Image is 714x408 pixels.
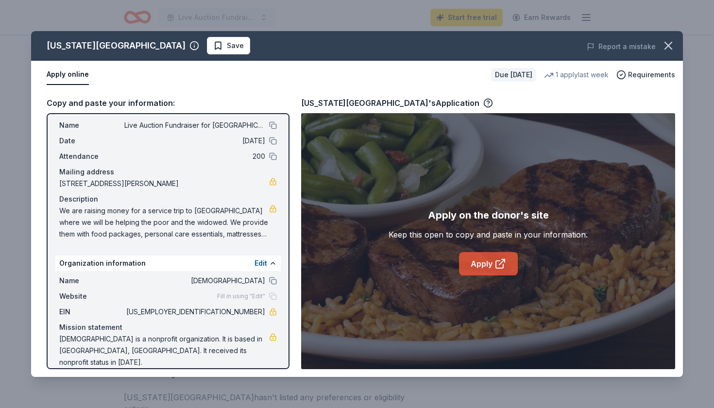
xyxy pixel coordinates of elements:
div: Organization information [55,255,281,271]
span: 200 [124,151,265,162]
a: Apply [459,252,518,275]
button: Requirements [616,69,675,81]
span: Date [59,135,124,147]
div: Description [59,193,277,205]
span: [US_EMPLOYER_IDENTIFICATION_NUMBER] [124,306,265,318]
span: Requirements [628,69,675,81]
span: Fill in using "Edit" [217,292,265,300]
div: Apply on the donor's site [428,207,549,223]
span: [DEMOGRAPHIC_DATA] [124,275,265,287]
span: [STREET_ADDRESS][PERSON_NAME] [59,178,269,189]
span: Website [59,290,124,302]
span: [DATE] [124,135,265,147]
div: [US_STATE][GEOGRAPHIC_DATA]'s Application [301,97,493,109]
div: Due [DATE] [491,68,536,82]
div: Mission statement [59,322,277,333]
div: Copy and paste your information: [47,97,289,109]
span: Save [227,40,244,51]
span: We are raising money for a service trip to [GEOGRAPHIC_DATA] where we will be helping the poor an... [59,205,269,240]
div: Keep this open to copy and paste in your information. [389,229,588,240]
button: Apply online [47,65,89,85]
span: Name [59,119,124,131]
span: EIN [59,306,124,318]
span: Attendance [59,151,124,162]
span: [DEMOGRAPHIC_DATA] is a nonprofit organization. It is based in [GEOGRAPHIC_DATA], [GEOGRAPHIC_DAT... [59,333,269,368]
button: Report a mistake [587,41,656,52]
span: Name [59,275,124,287]
div: [US_STATE][GEOGRAPHIC_DATA] [47,38,186,53]
div: Mailing address [59,166,277,178]
button: Save [207,37,250,54]
button: Edit [255,257,267,269]
div: 1 apply last week [544,69,609,81]
span: Live Auction Fundraiser for [GEOGRAPHIC_DATA] [124,119,265,131]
